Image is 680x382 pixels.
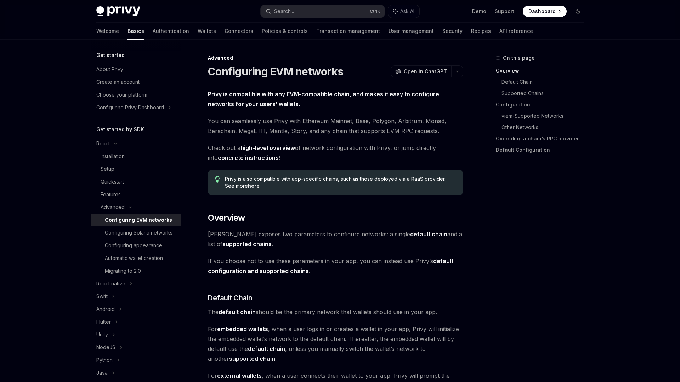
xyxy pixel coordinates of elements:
[208,256,463,276] span: If you choose not to use these parameters in your app, you can instead use Privy’s .
[208,324,463,364] span: For , when a user logs in or creates a wallet in your app, Privy will initialize the embedded wal...
[501,88,589,99] a: Supported Chains
[495,8,514,15] a: Support
[262,23,308,40] a: Policies & controls
[96,343,115,352] div: NodeJS
[91,63,181,76] a: About Privy
[472,8,486,15] a: Demo
[316,23,380,40] a: Transaction management
[153,23,189,40] a: Authentication
[105,254,163,262] div: Automatic wallet creation
[96,6,140,16] img: dark logo
[528,8,556,15] span: Dashboard
[96,51,125,59] h5: Get started
[261,5,385,18] button: Search...CtrlK
[96,23,119,40] a: Welcome
[91,252,181,265] a: Automatic wallet creation
[240,144,295,152] a: high-level overview
[96,292,108,301] div: Swift
[91,226,181,239] a: Configuring Solana networks
[96,139,110,148] div: React
[572,6,584,17] button: Toggle dark mode
[105,216,172,224] div: Configuring EVM networks
[219,308,256,316] strong: default chain
[101,203,125,212] div: Advanced
[96,330,108,339] div: Unity
[410,231,447,238] a: default chain
[91,76,181,88] a: Create an account
[248,345,285,352] strong: default chain
[105,267,141,275] div: Migrating to 2.0
[388,5,419,18] button: Ask AI
[248,183,260,189] a: here
[91,265,181,277] a: Migrating to 2.0
[96,305,115,313] div: Android
[215,176,220,183] svg: Tip
[96,78,140,86] div: Create an account
[208,212,245,224] span: Overview
[499,23,533,40] a: API reference
[496,133,589,144] a: Overriding a chain’s RPC provider
[91,88,181,101] a: Choose your platform
[208,54,463,62] div: Advanced
[105,228,172,237] div: Configuring Solana networks
[96,318,111,326] div: Flutter
[96,279,125,288] div: React native
[101,178,124,186] div: Quickstart
[96,356,113,364] div: Python
[389,23,434,40] a: User management
[217,325,268,332] strong: embedded wallets
[222,241,272,248] a: supported chains
[503,54,535,62] span: On this page
[101,152,125,161] div: Installation
[91,175,181,188] a: Quickstart
[208,293,253,303] span: Default Chain
[96,91,147,99] div: Choose your platform
[471,23,491,40] a: Recipes
[91,163,181,175] a: Setup
[496,99,589,110] a: Configuration
[496,65,589,76] a: Overview
[208,65,343,78] h1: Configuring EVM networks
[91,214,181,226] a: Configuring EVM networks
[105,241,162,250] div: Configuring appearance
[501,76,589,88] a: Default Chain
[96,103,164,112] div: Configuring Privy Dashboard
[442,23,463,40] a: Security
[208,307,463,317] span: The should be the primary network that wallets should use in your app.
[96,65,123,74] div: About Privy
[217,372,262,379] strong: external wallets
[218,154,279,162] a: concrete instructions
[501,122,589,133] a: Other Networks
[91,239,181,252] a: Configuring appearance
[198,23,216,40] a: Wallets
[101,165,114,173] div: Setup
[225,23,253,40] a: Connectors
[400,8,414,15] span: Ask AI
[229,355,275,363] a: supported chain
[96,369,108,377] div: Java
[274,7,294,16] div: Search...
[208,91,439,108] strong: Privy is compatible with any EVM-compatible chain, and makes it easy to configure networks for yo...
[101,190,121,199] div: Features
[91,150,181,163] a: Installation
[496,144,589,156] a: Default Configuration
[523,6,567,17] a: Dashboard
[370,8,380,14] span: Ctrl K
[127,23,144,40] a: Basics
[91,188,181,201] a: Features
[501,110,589,122] a: viem-Supported Networks
[404,68,447,75] span: Open in ChatGPT
[208,143,463,163] span: Check out a of network configuration with Privy, or jump directly into !
[391,65,451,77] button: Open in ChatGPT
[96,125,144,134] h5: Get started by SDK
[208,229,463,249] span: [PERSON_NAME] exposes two parameters to configure networks: a single and a list of .
[208,116,463,136] span: You can seamlessly use Privy with Ethereum Mainnet, Base, Polygon, Arbitrum, Monad, Berachain, Me...
[225,175,456,190] span: Privy is also compatible with app-specific chains, such as those deployed via a RaaS provider. Se...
